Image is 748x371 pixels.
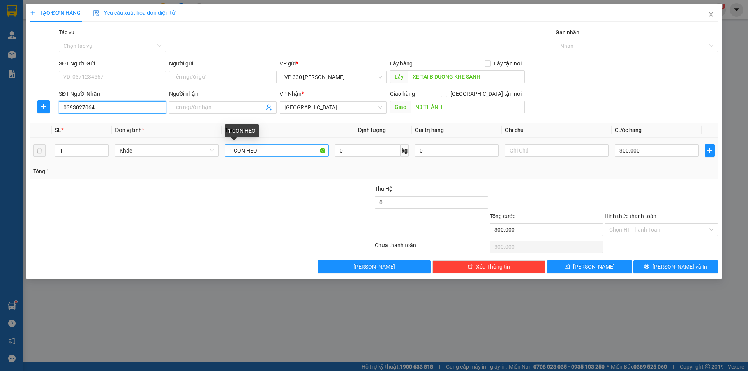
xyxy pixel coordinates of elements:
span: [PERSON_NAME] và In [653,262,707,271]
th: Ghi chú [502,123,612,138]
button: deleteXóa Thông tin [432,260,546,273]
button: [PERSON_NAME] [318,260,431,273]
span: SUỐI TIÊN [74,36,112,63]
button: save[PERSON_NAME] [547,260,632,273]
label: Hình thức thanh toán [605,213,656,219]
div: Người gửi [169,59,276,68]
span: Lấy [390,70,408,83]
span: kg [401,144,409,157]
span: VP Nhận [280,91,302,97]
input: VD: Bàn, Ghế [225,144,328,157]
span: Cước hàng [615,127,642,133]
span: Định lượng [358,127,386,133]
button: plus [37,100,50,113]
div: VP gửi [280,59,387,68]
span: Giao [390,101,411,113]
input: Ghi Chú [505,144,609,157]
span: Lấy tận nơi [491,59,525,68]
input: Dọc đường [408,70,525,83]
span: DĐ: [74,40,86,49]
span: [GEOGRAPHIC_DATA] tận nơi [447,90,525,98]
img: icon [93,10,99,16]
span: VP 330 Lê Duẫn [284,71,382,83]
div: Người nhận [169,90,276,98]
label: Tác vụ [59,29,74,35]
div: SĐT Người Nhận [59,90,166,98]
div: Chưa thanh toán [374,241,489,255]
div: 0855963246 [74,25,129,36]
div: 1 CON HEO [225,124,259,137]
span: SL [55,127,61,133]
span: Giao hàng [390,91,415,97]
span: printer [644,264,649,270]
span: Khánh Hòa [284,102,382,113]
span: 330 [18,36,38,50]
span: save [565,264,570,270]
span: TẠO ĐƠN HÀNG [30,10,81,16]
div: VP 330 [PERSON_NAME] [7,7,69,25]
span: Giá trị hàng [415,127,444,133]
span: Nhận: [74,7,93,16]
span: [PERSON_NAME] [353,262,395,271]
label: Gán nhãn [556,29,579,35]
span: close [708,11,714,18]
span: Đơn vị tính [115,127,144,133]
input: 0 [415,144,499,157]
button: plus [705,144,715,157]
div: 0944127997 [7,25,69,36]
div: Tổng: 1 [33,167,289,176]
span: plus [705,148,714,154]
input: Dọc đường [411,101,525,113]
span: Khác [120,145,214,156]
button: delete [33,144,46,157]
span: DĐ: [7,40,18,49]
span: Thu Hộ [375,186,393,192]
span: Lấy hàng [390,60,413,67]
span: user-add [266,104,272,111]
span: plus [30,10,35,16]
span: Gửi: [7,7,19,16]
div: VP An Sương [74,7,129,25]
button: Close [700,4,722,26]
div: SĐT Người Gửi [59,59,166,68]
button: printer[PERSON_NAME] và In [633,260,718,273]
span: Yêu cầu xuất hóa đơn điện tử [93,10,175,16]
span: delete [467,264,473,270]
span: plus [38,104,49,110]
span: Xóa Thông tin [476,262,510,271]
span: Tổng cước [490,213,515,219]
span: [PERSON_NAME] [573,262,615,271]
